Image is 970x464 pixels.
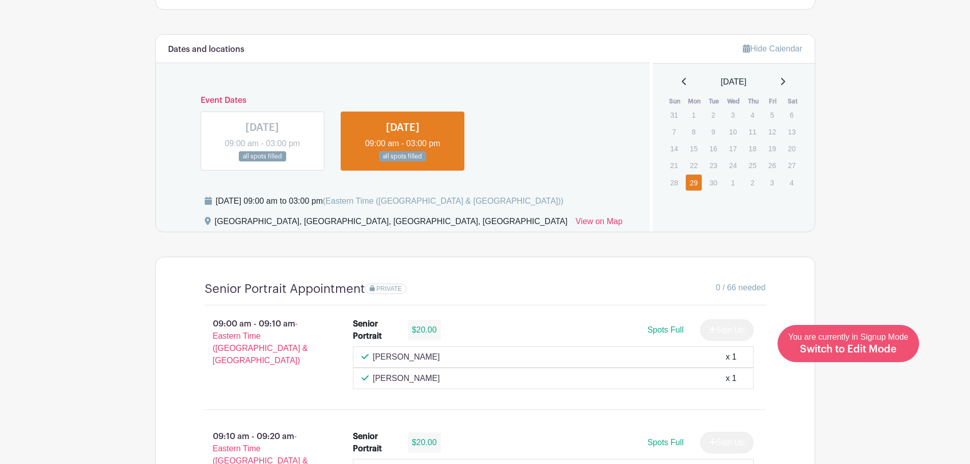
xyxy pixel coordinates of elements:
p: 24 [725,157,741,173]
span: Switch to Edit Mode [800,344,897,354]
div: [GEOGRAPHIC_DATA], [GEOGRAPHIC_DATA], [GEOGRAPHIC_DATA], [GEOGRAPHIC_DATA] [215,215,568,232]
div: $20.00 [408,320,441,340]
p: 8 [685,124,702,140]
span: - Eastern Time ([GEOGRAPHIC_DATA] & [GEOGRAPHIC_DATA]) [213,319,308,365]
p: 9 [705,124,722,140]
a: Hide Calendar [743,44,802,53]
div: [DATE] 09:00 am to 03:00 pm [216,195,564,207]
span: 0 / 66 needed [716,282,766,294]
div: x 1 [726,372,736,385]
span: (Eastern Time ([GEOGRAPHIC_DATA] & [GEOGRAPHIC_DATA])) [323,197,564,205]
p: 15 [685,141,702,156]
p: 2 [705,107,722,123]
p: 10 [725,124,741,140]
th: Mon [685,96,705,106]
div: Senior Portrait [353,430,396,455]
p: 11 [744,124,761,140]
th: Tue [704,96,724,106]
p: 31 [666,107,682,123]
p: 18 [744,141,761,156]
p: 4 [783,175,800,190]
p: 17 [725,141,741,156]
p: 22 [685,157,702,173]
span: Spots Full [647,438,683,447]
span: Spots Full [647,325,683,334]
th: Sat [783,96,802,106]
p: [PERSON_NAME] [373,372,440,385]
div: x 1 [726,351,736,363]
p: 25 [744,157,761,173]
p: 5 [764,107,781,123]
h6: Dates and locations [168,45,244,54]
p: 12 [764,124,781,140]
p: 28 [666,175,682,190]
p: 1 [725,175,741,190]
p: 6 [783,107,800,123]
p: 13 [783,124,800,140]
a: 29 [685,174,702,191]
p: [PERSON_NAME] [373,351,440,363]
p: 20 [783,141,800,156]
h4: Senior Portrait Appointment [205,282,365,296]
p: 7 [666,124,682,140]
h6: Event Dates [192,96,614,105]
p: 27 [783,157,800,173]
th: Wed [724,96,744,106]
p: 14 [666,141,682,156]
p: 23 [705,157,722,173]
span: You are currently in Signup Mode [788,333,908,354]
p: 19 [764,141,781,156]
p: 3 [725,107,741,123]
p: 26 [764,157,781,173]
div: Senior Portrait [353,318,396,342]
span: PRIVATE [376,285,402,292]
p: 1 [685,107,702,123]
p: 2 [744,175,761,190]
p: 21 [666,157,682,173]
p: 09:00 am - 09:10 am [188,314,337,371]
th: Sun [665,96,685,106]
th: Fri [763,96,783,106]
p: 3 [764,175,781,190]
p: 4 [744,107,761,123]
a: View on Map [575,215,622,232]
span: [DATE] [721,76,746,88]
a: You are currently in Signup Mode Switch to Edit Mode [778,325,919,362]
div: $20.00 [408,432,441,453]
p: 30 [705,175,722,190]
th: Thu [743,96,763,106]
p: 16 [705,141,722,156]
